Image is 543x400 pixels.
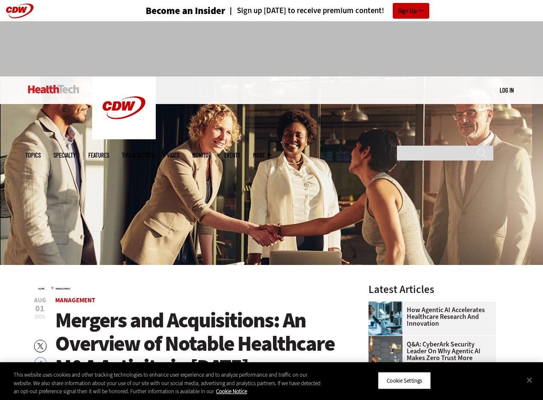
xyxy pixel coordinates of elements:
[369,301,402,335] img: scientist looks through microscope in lab
[225,7,384,15] a: Sign up [DATE] to receive premium content!
[393,3,429,19] a: Sign Up
[369,336,402,370] img: Group of humans and robots accessing a network
[224,152,240,158] a: Events
[14,371,326,396] div: This website uses cookies and other tracking technologies to enhance user experience and to analy...
[369,336,407,343] a: Group of humans and robots accessing a network
[520,371,539,389] button: Close
[55,296,95,304] a: Management
[192,152,211,158] a: MonITor
[216,388,247,395] a: More information about your privacy
[53,152,76,158] span: Specialty
[92,76,156,139] img: Home
[38,287,45,290] a: Home
[38,284,346,291] div: »
[117,30,426,68] iframe: advertisement
[92,132,156,141] a: CDW
[35,313,45,320] span: 2025
[369,341,491,368] a: Q&A: CyberArk Security Leader on Why Agentic AI Makes Zero Trust More Important Than Ever
[122,152,154,158] a: Tips & Tactics
[167,152,180,158] a: Video
[25,152,41,158] span: Topics
[34,297,46,304] span: Aug
[378,372,431,389] button: Cookie Settings
[88,152,109,158] a: Features
[56,287,70,290] a: Management
[146,6,225,16] h3: Become an Insider
[369,307,491,327] a: How Agentic AI Accelerates Healthcare Research and Innovation
[500,86,514,94] a: Log in
[34,304,46,313] span: 01
[500,86,514,95] div: User menu
[369,301,407,308] a: scientist looks through microscope in lab
[28,85,79,93] img: Home
[369,284,496,295] h3: Latest Articles
[55,306,335,381] span: Mergers and Acquisitions: An Overview of Notable Healthcare M&A Activity in [DATE]
[114,6,225,16] a: Become an Insider
[253,152,271,158] span: More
